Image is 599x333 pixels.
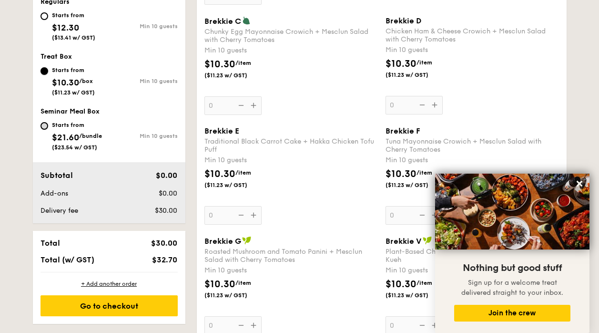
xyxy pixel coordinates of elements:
img: icon-vegetarian.fe4039eb.svg [242,16,251,25]
div: Min 10 guests [386,266,559,275]
span: Add-ons [41,189,68,198]
span: Treat Box [41,52,72,61]
span: $12.30 [52,22,79,33]
span: Subtotal [41,171,73,180]
div: Min 10 guests [386,156,559,165]
div: Chunky Egg Mayonnaise Crowich + Mesclun Salad with Cherry Tomatoes [204,28,378,44]
div: Min 10 guests [386,45,559,55]
span: Seminar Meal Box [41,107,100,115]
span: Brekkie F [386,126,420,135]
input: Starts from$10.30/box($11.23 w/ GST)Min 10 guests [41,67,48,75]
input: Starts from$21.60/bundle($23.54 w/ GST)Min 10 guests [41,122,48,130]
span: ($13.41 w/ GST) [52,34,95,41]
span: ($11.23 w/ GST) [204,181,269,189]
div: Traditional Black Carrot Cake + Hakka Chicken Tofu Puff [204,137,378,154]
div: Min 10 guests [204,156,378,165]
div: Starts from [52,11,95,19]
span: ($11.23 w/ GST) [386,291,450,299]
span: Brekkie V [386,237,422,246]
span: Total [41,239,60,248]
div: Chicken Ham & Cheese Crowich + Mesclun Salad with Cherry Tomatoes [386,27,559,43]
div: Go to checkout [41,295,178,316]
img: icon-vegan.f8ff3823.svg [423,236,432,245]
div: Min 10 guests [109,78,178,84]
span: /bundle [79,133,102,139]
img: DSC07876-Edit02-Large.jpeg [435,174,589,250]
div: Plant-Based Chicken Loh Mai Kai + 9 Layer Rainbow Kueh [386,248,559,264]
span: Brekkie C [204,17,241,26]
div: Starts from [52,121,102,129]
span: $30.00 [151,239,177,248]
div: Tuna Mayonnaise Crowich + Mesclun Salad with Cherry Tomatoes [386,137,559,154]
input: Starts from$12.30($13.41 w/ GST)Min 10 guests [41,12,48,20]
img: icon-vegan.f8ff3823.svg [242,236,252,245]
span: $10.30 [204,168,235,180]
span: $10.30 [204,279,235,290]
span: ($11.23 w/ GST) [204,72,269,79]
div: Min 10 guests [204,46,378,55]
span: /item [416,169,432,176]
span: Brekkie E [204,126,239,135]
span: ($11.23 w/ GST) [52,89,95,96]
button: Close [572,176,587,191]
span: ($11.23 w/ GST) [386,71,450,79]
span: ($11.23 w/ GST) [386,181,450,189]
span: Nothing but good stuff [463,262,562,274]
span: /item [235,60,251,66]
span: Sign up for a welcome treat delivered straight to your inbox. [461,279,563,297]
div: + Add another order [41,280,178,288]
span: $0.00 [159,189,177,198]
div: Min 10 guests [204,266,378,275]
div: Min 10 guests [109,133,178,139]
span: $21.60 [52,132,79,143]
span: /item [235,169,251,176]
span: /item [235,280,251,286]
span: $10.30 [204,59,235,70]
span: $10.30 [52,77,79,88]
span: ($11.23 w/ GST) [204,291,269,299]
span: /item [416,59,432,66]
span: $0.00 [156,171,177,180]
div: Starts from [52,66,95,74]
span: /box [79,78,93,84]
div: Roasted Mushroom and Tomato Panini + Mesclun Salad with Cherry Tomatoes [204,248,378,264]
span: Delivery fee [41,207,78,215]
span: $10.30 [386,168,416,180]
span: /item [416,280,432,286]
span: $32.70 [152,255,177,264]
span: $10.30 [386,279,416,290]
span: Brekkie D [386,16,421,25]
div: Min 10 guests [109,23,178,30]
span: $30.00 [155,207,177,215]
span: Total (w/ GST) [41,255,94,264]
span: ($23.54 w/ GST) [52,144,97,151]
span: Brekkie G [204,237,241,246]
button: Join the crew [454,305,570,322]
span: $10.30 [386,58,416,70]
